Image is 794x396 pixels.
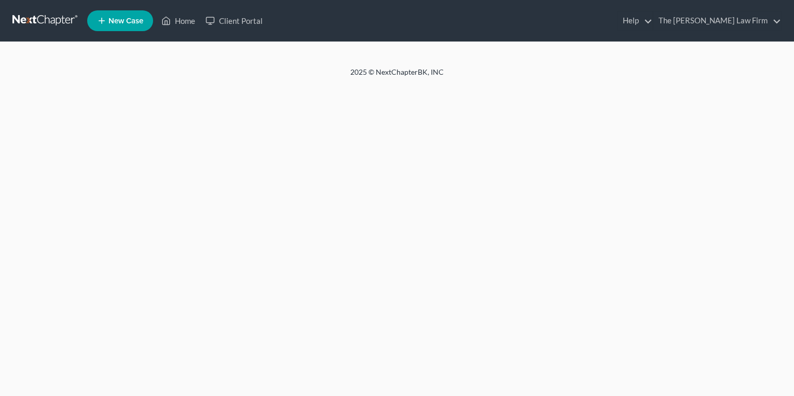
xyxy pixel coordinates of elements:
div: 2025 © NextChapterBK, INC [101,67,693,86]
a: Client Portal [200,11,268,30]
a: The [PERSON_NAME] Law Firm [653,11,781,30]
new-legal-case-button: New Case [87,10,153,31]
a: Help [618,11,652,30]
a: Home [156,11,200,30]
